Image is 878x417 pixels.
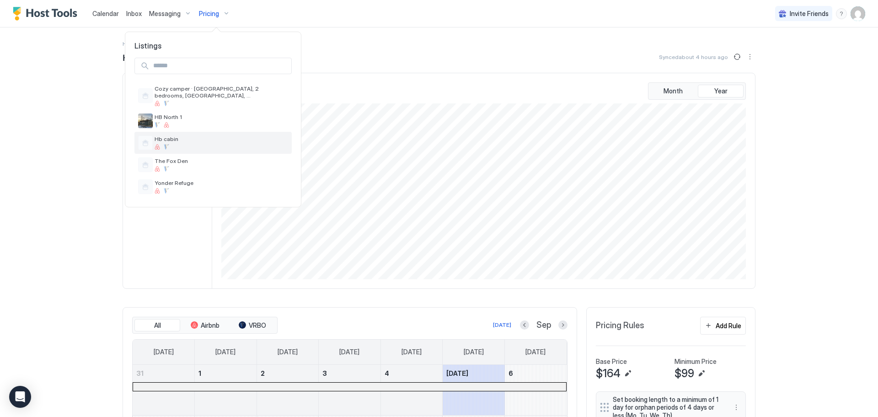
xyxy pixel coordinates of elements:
span: Yonder Refuge [155,179,288,186]
div: listing image [138,114,153,128]
div: Open Intercom Messenger [9,386,31,408]
span: Cozy camper · [GEOGRAPHIC_DATA], 2 bedrooms, [GEOGRAPHIC_DATA], [GEOGRAPHIC_DATA] [155,85,288,99]
span: HB North 1 [155,114,288,120]
span: The Fox Den [155,157,288,164]
input: Input Field [150,58,291,74]
span: Listings [125,41,301,50]
span: Hb cabin [155,135,288,142]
